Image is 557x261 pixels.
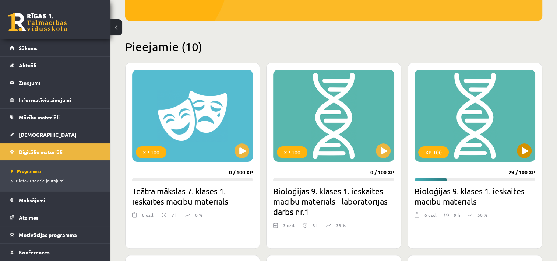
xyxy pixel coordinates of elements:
[11,168,103,174] a: Programma
[19,249,50,255] span: Konferences
[19,62,36,69] span: Aktuāli
[19,45,38,51] span: Sākums
[477,212,487,218] p: 50 %
[19,232,77,238] span: Motivācijas programma
[172,212,178,218] p: 7 h
[10,57,101,74] a: Aktuāli
[132,186,253,206] h2: Teātra mākslas 7. klases 1. ieskaites mācību materiāls
[142,212,154,223] div: 8 uzd.
[10,226,101,243] a: Motivācijas programma
[415,186,535,206] h2: Bioloģijas 9. klases 1. ieskaites mācību materiāls
[19,131,77,138] span: [DEMOGRAPHIC_DATA]
[10,209,101,226] a: Atzīmes
[10,74,101,91] a: Ziņojumi
[424,212,437,223] div: 6 uzd.
[11,168,41,174] span: Programma
[277,146,307,158] div: XP 100
[19,74,101,91] legend: Ziņojumi
[136,146,166,158] div: XP 100
[195,212,202,218] p: 0 %
[313,222,319,229] p: 3 h
[10,126,101,143] a: [DEMOGRAPHIC_DATA]
[125,39,542,54] h2: Pieejamie (10)
[19,149,63,155] span: Digitālie materiāli
[273,186,394,217] h2: Bioloģijas 9. klases 1. ieskaites mācību materiāls - laboratorijas darbs nr.1
[454,212,460,218] p: 9 h
[10,143,101,160] a: Digitālie materiāli
[283,222,295,233] div: 3 uzd.
[11,177,103,184] a: Biežāk uzdotie jautājumi
[10,91,101,108] a: Informatīvie ziņojumi
[11,178,64,184] span: Biežāk uzdotie jautājumi
[10,109,101,126] a: Mācību materiāli
[8,13,67,31] a: Rīgas 1. Tālmācības vidusskola
[19,214,39,221] span: Atzīmes
[10,192,101,209] a: Maksājumi
[19,114,60,121] span: Mācību materiāli
[10,39,101,56] a: Sākums
[19,91,101,108] legend: Informatīvie ziņojumi
[336,222,346,229] p: 33 %
[418,146,449,158] div: XP 100
[10,244,101,261] a: Konferences
[19,192,101,209] legend: Maksājumi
